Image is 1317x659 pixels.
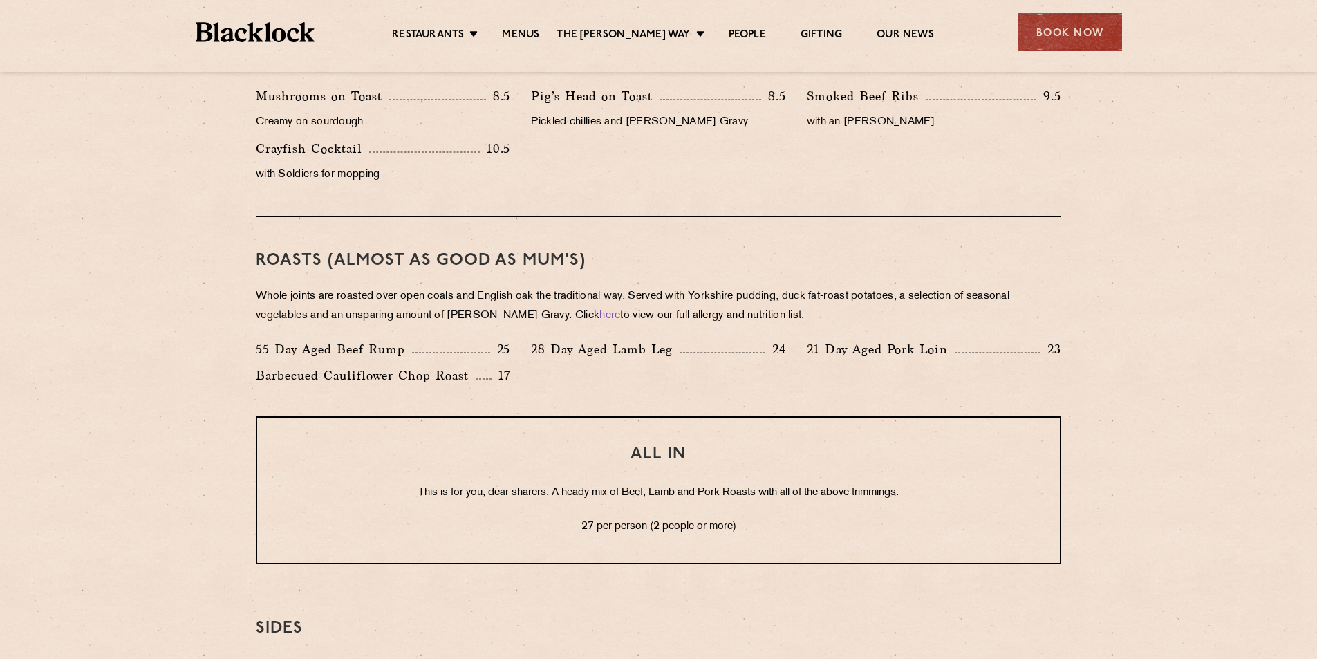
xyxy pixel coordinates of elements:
p: 10.5 [480,140,510,158]
a: Gifting [801,28,842,44]
p: 21 Day Aged Pork Loin [807,340,955,359]
img: BL_Textured_Logo-footer-cropped.svg [196,22,315,42]
div: Book Now [1018,13,1122,51]
p: 55 Day Aged Beef Rump [256,340,412,359]
p: Creamy on sourdough [256,113,510,132]
h3: Roasts (Almost as good as Mum's) [256,252,1061,270]
p: with an [PERSON_NAME] [807,113,1061,132]
p: 27 per person (2 people or more) [285,518,1032,536]
p: Pig’s Head on Toast [531,86,660,106]
h3: ALL IN [285,445,1032,463]
p: 9.5 [1036,87,1061,105]
p: Smoked Beef Ribs [807,86,926,106]
p: with Soldiers for mopping [256,165,510,185]
a: Restaurants [392,28,464,44]
p: Mushrooms on Toast [256,86,389,106]
p: 8.5 [486,87,511,105]
a: People [729,28,766,44]
p: 23 [1040,340,1061,358]
p: Whole joints are roasted over open coals and English oak the traditional way. Served with Yorkshi... [256,287,1061,326]
a: The [PERSON_NAME] Way [557,28,690,44]
h3: SIDES [256,620,1061,638]
p: Crayfish Cocktail [256,139,369,158]
a: Our News [877,28,934,44]
p: 28 Day Aged Lamb Leg [531,340,680,359]
p: 25 [490,340,511,358]
p: 24 [765,340,786,358]
p: 8.5 [761,87,786,105]
a: Menus [502,28,539,44]
p: 17 [492,366,511,384]
a: here [599,310,620,321]
p: Barbecued Cauliflower Chop Roast [256,366,476,385]
p: This is for you, dear sharers. A heady mix of Beef, Lamb and Pork Roasts with all of the above tr... [285,484,1032,502]
p: Pickled chillies and [PERSON_NAME] Gravy [531,113,785,132]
